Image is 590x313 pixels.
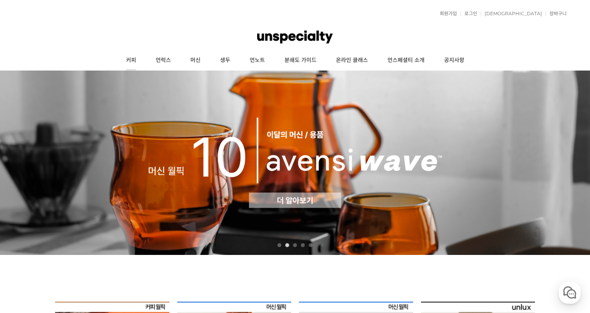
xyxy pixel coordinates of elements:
a: 장바구니 [546,11,567,16]
a: 머신 [181,51,210,70]
a: [DEMOGRAPHIC_DATA] [481,11,542,16]
a: 분쇄도 가이드 [275,51,326,70]
span: 설정 [121,259,130,265]
a: 3 [293,243,297,247]
a: 1 [277,243,281,247]
a: 5 [309,243,313,247]
img: 언스페셜티 몰 [257,25,333,49]
a: 대화 [52,247,101,267]
span: 대화 [71,259,81,265]
a: 로그인 [460,11,477,16]
a: 공지사항 [434,51,474,70]
a: 언스페셜티 소개 [378,51,434,70]
a: 언럭스 [146,51,181,70]
a: 언노트 [240,51,275,70]
a: 커피 [116,51,146,70]
a: 온라인 클래스 [326,51,378,70]
a: 설정 [101,247,150,267]
a: 2 [285,243,289,247]
a: 홈 [2,247,52,267]
a: 생두 [210,51,240,70]
span: 홈 [25,259,29,265]
a: 4 [301,243,305,247]
a: 회원가입 [436,11,457,16]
